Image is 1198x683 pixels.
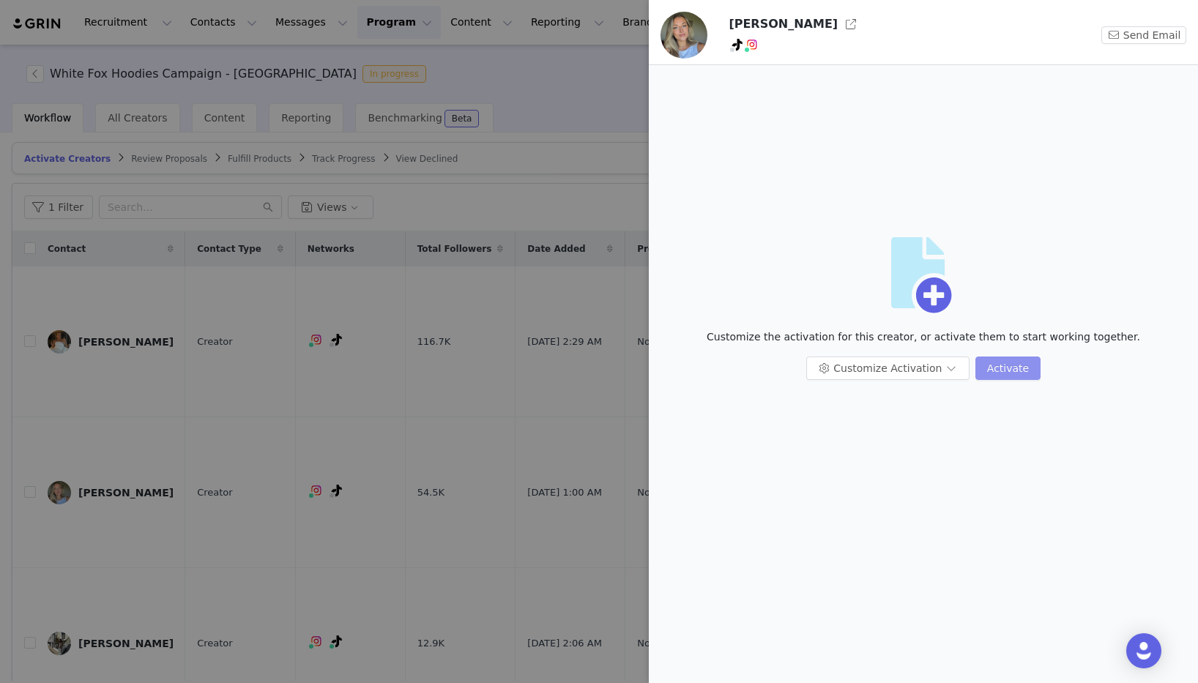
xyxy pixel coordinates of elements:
[1126,633,1161,668] div: Open Intercom Messenger
[729,15,838,33] h3: [PERSON_NAME]
[1101,26,1186,44] button: Send Email
[707,329,1140,345] p: Customize the activation for this creator, or activate them to start working together.
[746,39,758,51] img: instagram.svg
[806,357,970,380] button: Customize Activation
[975,357,1041,380] button: Activate
[661,12,707,59] img: 06bd79a1-58c0-4c75-ac8e-bd7f770bb3b8.jpg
